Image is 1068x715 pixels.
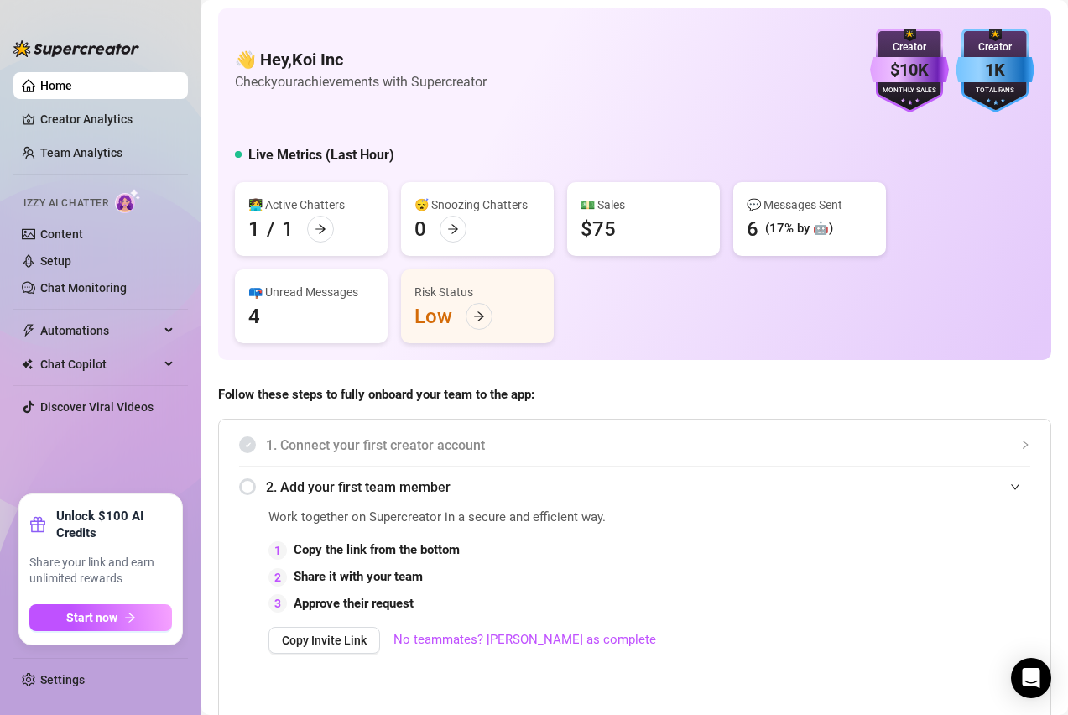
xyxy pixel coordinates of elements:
div: 6 [747,216,758,243]
img: purple-badge-B9DA21FR.svg [870,29,949,112]
h4: 👋 Hey, Koi Inc [235,48,487,71]
a: Creator Analytics [40,106,175,133]
div: Open Intercom Messenger [1011,658,1051,698]
div: 💵 Sales [581,196,706,214]
span: arrow-right [473,311,485,322]
div: 1K [956,57,1034,83]
span: Automations [40,317,159,344]
div: 3 [268,594,287,613]
div: 1 [282,216,294,243]
div: 2. Add your first team member [239,467,1030,508]
a: Settings [40,673,85,686]
img: blue-badge-DgoSNQY1.svg [956,29,1034,112]
span: arrow-right [124,612,136,624]
a: No teammates? [PERSON_NAME] as complete [393,630,656,650]
span: expanded [1010,482,1020,492]
a: Setup [40,254,71,268]
span: arrow-right [315,223,326,235]
div: $75 [581,216,616,243]
button: Start nowarrow-right [29,604,172,631]
div: 👩‍💻 Active Chatters [248,196,374,214]
div: Total Fans [956,86,1034,97]
span: Share your link and earn unlimited rewards [29,555,172,587]
span: collapsed [1020,440,1030,450]
span: gift [29,516,46,533]
strong: Follow these steps to fully onboard your team to the app: [218,387,534,402]
div: 😴 Snoozing Chatters [414,196,540,214]
div: Creator [870,39,949,55]
img: logo-BBDzfeDw.svg [13,40,139,57]
div: 1. Connect your first creator account [239,425,1030,466]
strong: Unlock $100 AI Credits [56,508,172,541]
div: Monthly Sales [870,86,949,97]
article: Check your achievements with Supercreator [235,71,487,92]
span: Izzy AI Chatter [23,196,108,211]
div: 💬 Messages Sent [747,196,873,214]
div: 📪 Unread Messages [248,283,374,301]
strong: Share it with your team [294,569,423,584]
span: Work together on Supercreator in a secure and efficient way. [268,508,656,528]
div: 2 [268,568,287,587]
span: thunderbolt [22,324,35,337]
div: 4 [248,303,260,330]
button: Copy Invite Link [268,627,380,654]
img: AI Chatter [115,189,141,213]
img: Chat Copilot [22,358,33,370]
span: 2. Add your first team member [266,477,1030,498]
span: Chat Copilot [40,351,159,378]
a: Chat Monitoring [40,281,127,295]
a: Content [40,227,83,241]
span: Start now [66,611,117,624]
div: $10K [870,57,949,83]
div: Risk Status [414,283,540,301]
a: Team Analytics [40,146,122,159]
div: (17% by 🤖) [765,219,833,239]
span: arrow-right [447,223,459,235]
div: Creator [956,39,1034,55]
a: Discover Viral Videos [40,400,154,414]
span: Copy Invite Link [282,634,367,647]
div: 1 [268,541,287,560]
div: 1 [248,216,260,243]
strong: Approve their request [294,596,414,611]
span: 1. Connect your first creator account [266,435,1030,456]
div: 0 [414,216,426,243]
a: Home [40,79,72,92]
h5: Live Metrics (Last Hour) [248,145,394,165]
strong: Copy the link from the bottom [294,542,460,557]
